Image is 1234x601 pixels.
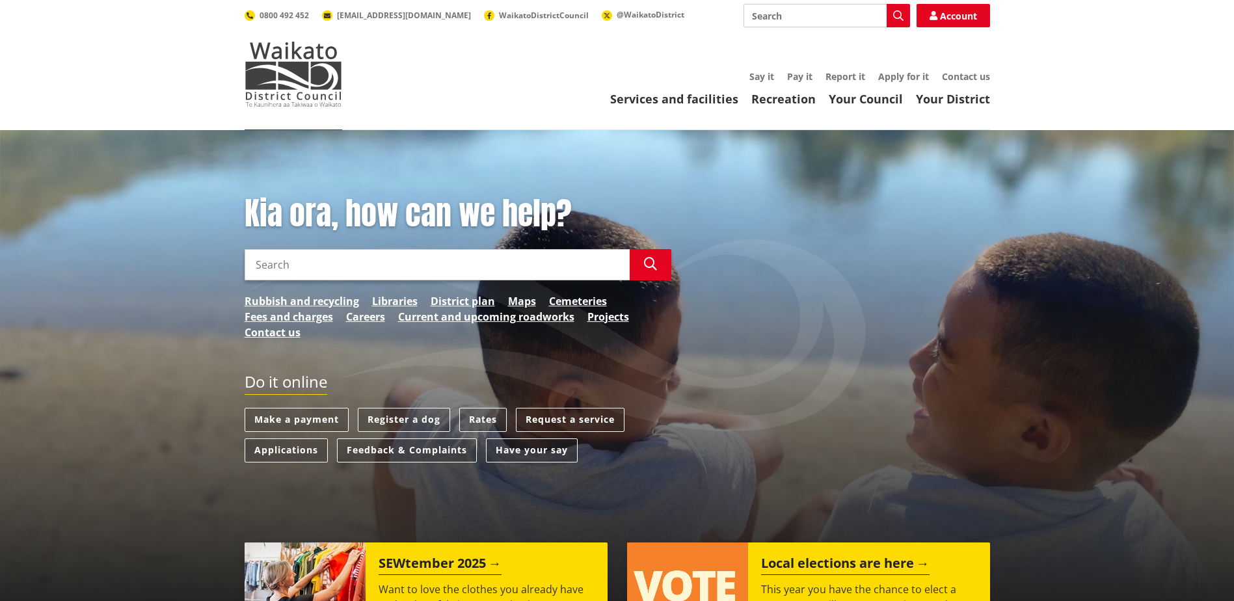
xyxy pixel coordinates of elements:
[245,408,349,432] a: Make a payment
[346,309,385,325] a: Careers
[602,9,684,20] a: @WaikatoDistrict
[916,91,990,107] a: Your District
[917,4,990,27] a: Account
[787,70,812,83] a: Pay it
[245,10,309,21] a: 0800 492 452
[245,249,630,280] input: Search input
[398,309,574,325] a: Current and upcoming roadworks
[379,555,502,575] h2: SEWtember 2025
[486,438,578,462] a: Have your say
[508,293,536,309] a: Maps
[744,4,910,27] input: Search input
[751,91,816,107] a: Recreation
[245,373,327,395] h2: Do it online
[516,408,624,432] a: Request a service
[260,10,309,21] span: 0800 492 452
[610,91,738,107] a: Services and facilities
[459,408,507,432] a: Rates
[337,438,477,462] a: Feedback & Complaints
[358,408,450,432] a: Register a dog
[337,10,471,21] span: [EMAIL_ADDRESS][DOMAIN_NAME]
[372,293,418,309] a: Libraries
[499,10,589,21] span: WaikatoDistrictCouncil
[878,70,929,83] a: Apply for it
[245,309,333,325] a: Fees and charges
[587,309,629,325] a: Projects
[942,70,990,83] a: Contact us
[825,70,865,83] a: Report it
[245,42,342,107] img: Waikato District Council - Te Kaunihera aa Takiwaa o Waikato
[484,10,589,21] a: WaikatoDistrictCouncil
[245,195,671,233] h1: Kia ora, how can we help?
[617,9,684,20] span: @WaikatoDistrict
[829,91,903,107] a: Your Council
[431,293,495,309] a: District plan
[549,293,607,309] a: Cemeteries
[761,555,930,575] h2: Local elections are here
[749,70,774,83] a: Say it
[245,293,359,309] a: Rubbish and recycling
[245,325,301,340] a: Contact us
[245,438,328,462] a: Applications
[322,10,471,21] a: [EMAIL_ADDRESS][DOMAIN_NAME]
